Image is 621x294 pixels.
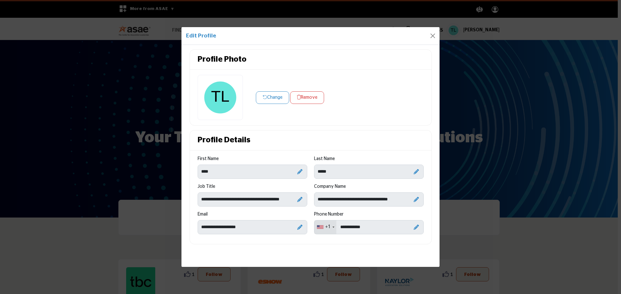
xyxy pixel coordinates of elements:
[325,224,331,230] div: +1
[198,183,215,190] label: Job Title
[198,136,250,145] h2: Profile Details
[314,192,424,207] input: Enter Company name
[198,192,307,207] input: Enter Job Title
[198,165,307,179] input: Enter First name
[314,156,335,162] label: Last Name
[428,31,437,40] button: Close
[314,211,343,218] label: Phone Number
[256,91,289,104] button: Change
[186,32,216,40] h1: Edit Profile
[198,156,219,162] label: First Name
[314,183,346,190] label: Company Name
[314,220,336,234] div: United States: +1
[314,165,424,179] input: Enter Last name
[198,220,307,234] input: Enter Email
[290,91,324,104] button: Remove
[198,211,208,218] label: Email
[314,220,424,234] input: Enter your Phone Number
[198,55,246,64] h2: Profile Photo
